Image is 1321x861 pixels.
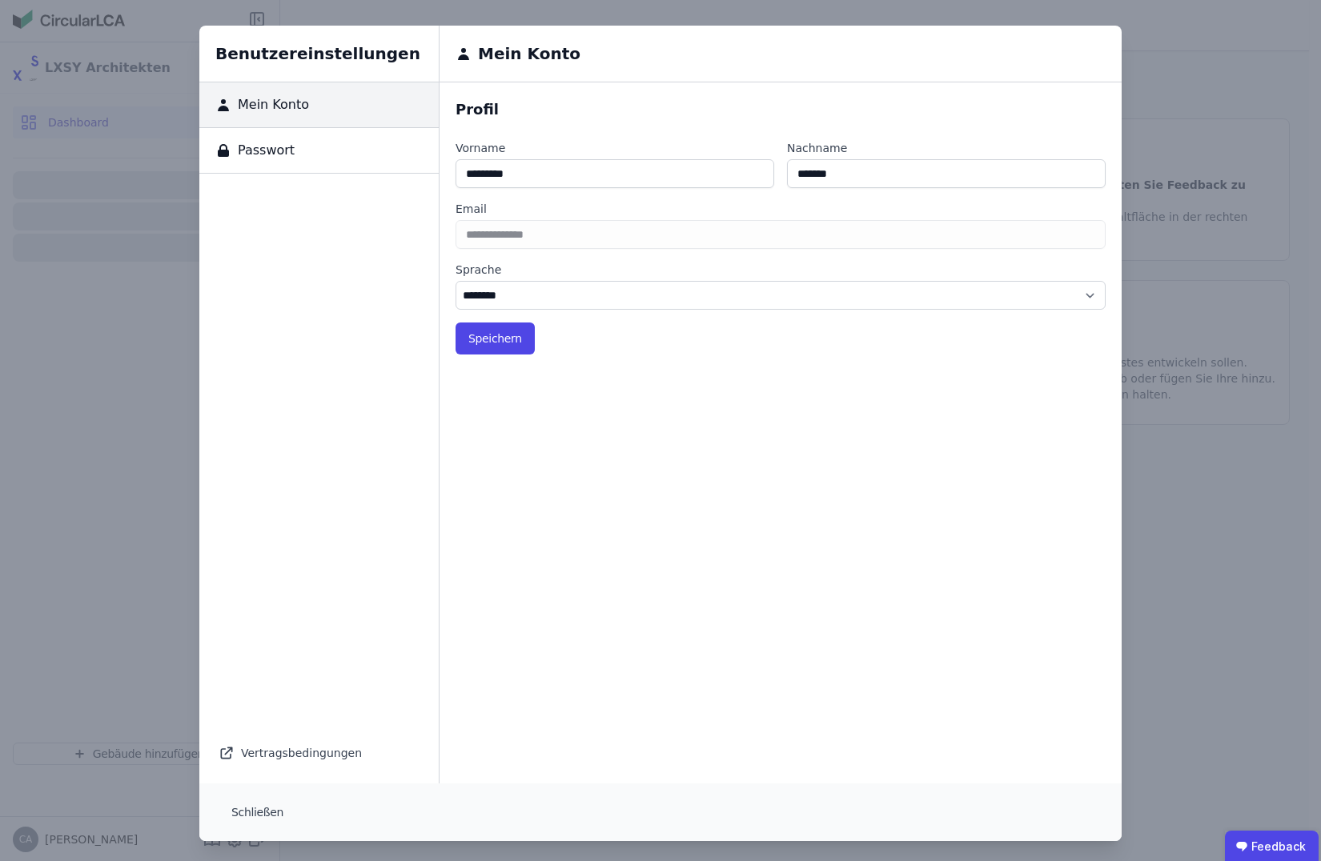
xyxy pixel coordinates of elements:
[219,742,420,764] div: Vertragsbedingungen
[219,796,296,828] button: Schließen
[199,26,439,82] h6: Benutzereinstellungen
[231,141,295,160] span: Passwort
[456,140,774,156] label: Vorname
[456,262,1106,278] label: Sprache
[456,322,535,354] button: Speichern
[787,140,1106,156] label: Nachname
[456,201,1106,217] label: Email
[456,98,1106,121] div: Profil
[231,95,309,114] span: Mein Konto
[472,42,580,66] h6: Mein Konto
